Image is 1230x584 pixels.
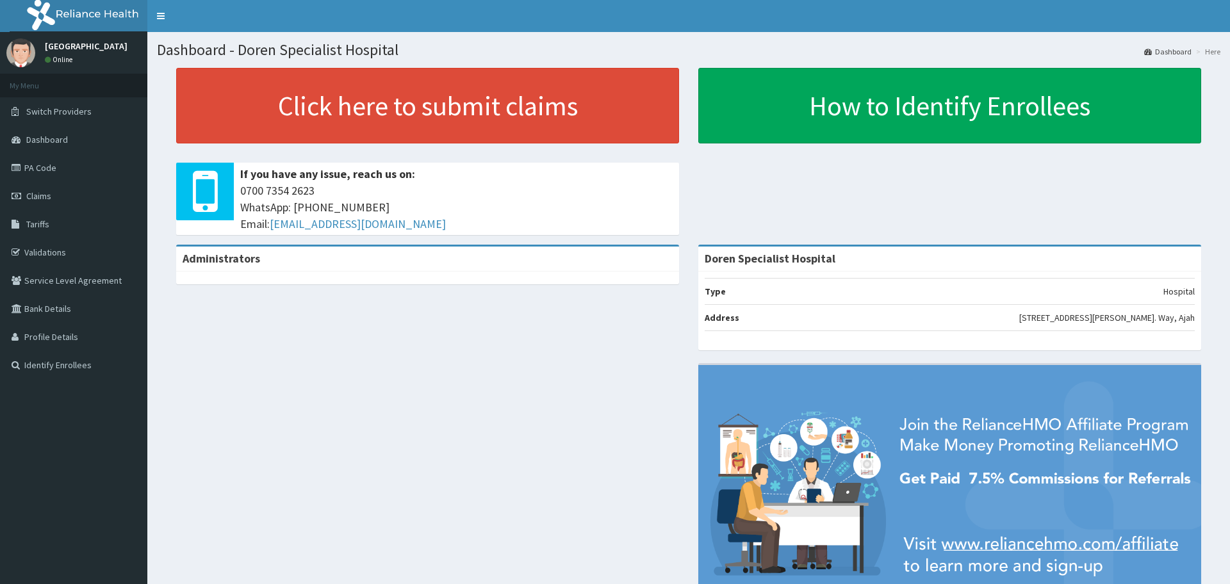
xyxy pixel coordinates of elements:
a: [EMAIL_ADDRESS][DOMAIN_NAME] [270,216,446,231]
a: How to Identify Enrollees [698,68,1201,143]
p: [STREET_ADDRESS][PERSON_NAME]. Way, Ajah [1019,311,1195,324]
span: Tariffs [26,218,49,230]
p: [GEOGRAPHIC_DATA] [45,42,127,51]
span: Dashboard [26,134,68,145]
span: 0700 7354 2623 WhatsApp: [PHONE_NUMBER] Email: [240,182,673,232]
li: Here [1193,46,1220,57]
a: Click here to submit claims [176,68,679,143]
b: If you have any issue, reach us on: [240,166,415,181]
h1: Dashboard - Doren Specialist Hospital [157,42,1220,58]
img: User Image [6,38,35,67]
b: Administrators [183,251,260,266]
span: Switch Providers [26,106,92,117]
strong: Doren Specialist Hospital [705,251,835,266]
span: Claims [26,190,51,202]
a: Online [45,55,76,64]
a: Dashboard [1144,46,1192,57]
p: Hospital [1163,285,1195,298]
b: Type [705,286,726,297]
b: Address [705,312,739,323]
